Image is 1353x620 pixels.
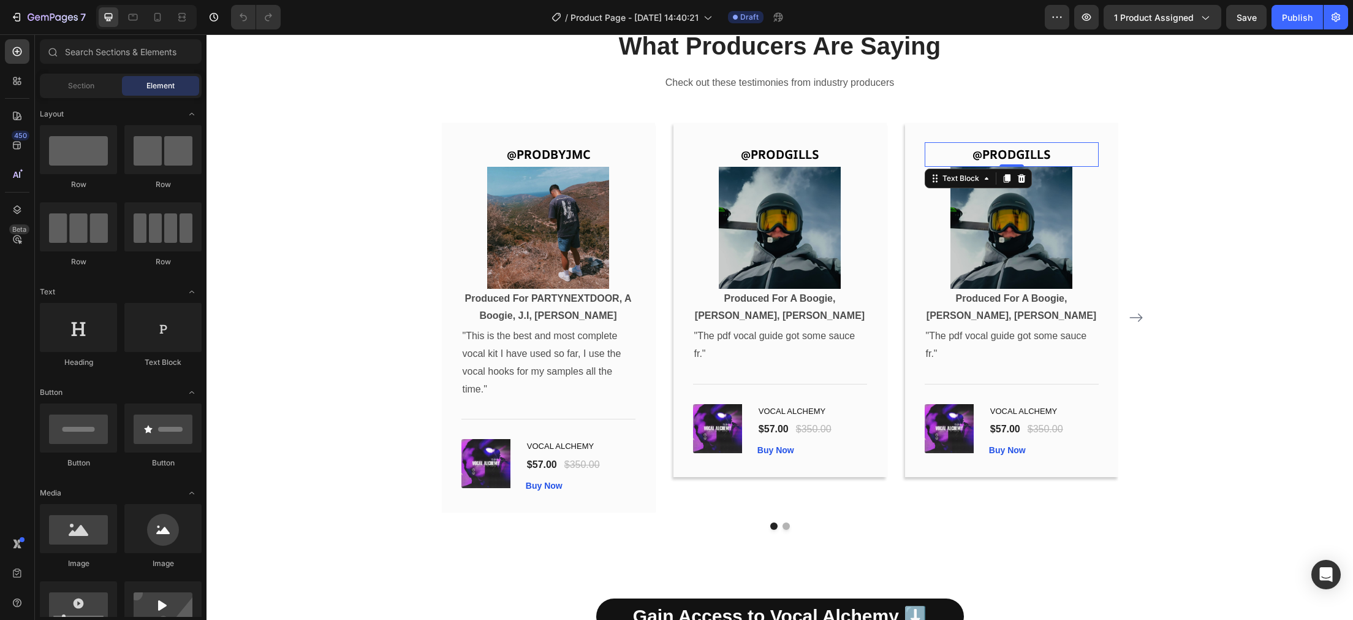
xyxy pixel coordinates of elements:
p: @PRODGILLS [719,109,891,131]
span: / [565,11,568,24]
span: Layout [40,109,64,120]
div: $57.00 [319,422,352,439]
div: Rich Text Editor. Editing area: main [718,108,892,132]
button: Buy Now [319,445,356,458]
span: 1 product assigned [1114,11,1194,24]
p: Check out these testimonies from industry producers [207,40,940,58]
div: Row [124,256,202,267]
span: Section [68,80,94,91]
div: Row [124,179,202,190]
img: gempages_578342185829663506-5f1c1972-09cc-434d-bdd1-026ccac014ef.jpg [281,132,403,255]
div: Button [40,457,117,469]
div: Image [40,558,117,569]
p: Produced For A Boogie, [PERSON_NAME], [PERSON_NAME] [488,256,659,291]
button: Publish [1272,5,1323,29]
div: Beta [9,224,29,234]
div: Open Intercom Messenger [1311,560,1341,589]
span: Toggle open [182,104,202,124]
span: Text [40,286,55,297]
p: "The pdf vocal guide got some sauce fr." [488,293,659,329]
span: Save [1237,12,1257,23]
span: Button [40,387,63,398]
button: Buy Now [783,410,819,423]
span: Draft [740,12,759,23]
span: Toggle open [182,483,202,503]
button: Save [1226,5,1267,29]
div: Image [124,558,202,569]
p: Produced For PARTYNEXTDOOR, A Boogie, J.I, [PERSON_NAME] [256,256,428,291]
div: $350.00 [588,386,626,404]
div: Text Block [733,139,775,150]
button: Buy Now [551,410,588,423]
button: 7 [5,5,91,29]
button: Dot [576,488,583,496]
div: $350.00 [357,422,395,439]
div: Heading [40,357,117,368]
button: Dot [564,488,571,496]
span: Element [146,80,175,91]
h1: VOCAL ALCHEMY [319,405,429,419]
iframe: Design area [207,34,1353,620]
h1: VOCAL ALCHEMY [551,370,661,385]
button: 1 product assigned [1104,5,1221,29]
p: "This is the best and most complete vocal kit I have used so far, I use the vocal hooks for my sa... [256,293,428,364]
div: $57.00 [783,386,815,404]
span: Media [40,488,61,499]
span: Toggle open [182,383,202,402]
img: gempages_578342185829663506-13247dbe-643f-4710-a0e5-2eb5ca6a3cf9.jpg [744,132,866,255]
span: Product Page - [DATE] 14:40:21 [570,11,699,24]
input: Search Sections & Elements [40,39,202,64]
div: Text Block [124,357,202,368]
div: Button [124,457,202,469]
div: $57.00 [551,386,583,404]
span: Toggle open [182,282,202,302]
div: Publish [1282,11,1313,24]
div: Row [40,256,117,267]
p: "The pdf vocal guide got some sauce fr." [719,293,891,329]
div: 450 [12,131,29,140]
div: $350.00 [820,386,858,404]
p: Produced For A Boogie, [PERSON_NAME], [PERSON_NAME] [719,256,891,291]
p: @PRODBYJMC [256,109,428,131]
p: Gain Access to Vocal Alchemy ⬇️ [391,565,756,599]
p: @PRODGILLS [488,109,659,131]
div: Undo/Redo [231,5,281,29]
button: Carousel Next Arrow [920,274,939,293]
h1: VOCAL ALCHEMY [783,370,892,385]
div: Row [40,179,117,190]
img: gempages_578342185829663506-13247dbe-643f-4710-a0e5-2eb5ca6a3cf9.jpg [512,132,634,255]
p: 7 [80,10,86,25]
